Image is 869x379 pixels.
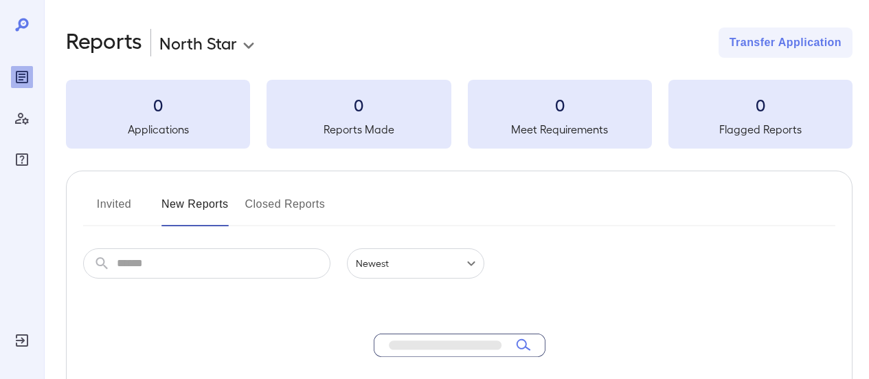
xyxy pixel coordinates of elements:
p: North Star [159,32,237,54]
div: Manage Users [11,107,33,129]
h3: 0 [668,94,853,116]
div: Reports [11,66,33,88]
div: Newest [347,248,484,279]
h5: Flagged Reports [668,121,853,138]
h3: 0 [468,94,652,116]
div: Log Out [11,329,33,351]
h2: Reports [66,28,142,58]
button: New Reports [161,193,229,226]
h5: Applications [66,121,250,138]
button: Closed Reports [245,193,326,226]
div: FAQ [11,149,33,171]
h3: 0 [66,94,250,116]
summary: 0Applications0Reports Made0Meet Requirements0Flagged Reports [66,80,853,149]
h5: Reports Made [267,121,451,138]
button: Invited [83,193,145,226]
h5: Meet Requirements [468,121,652,138]
h3: 0 [267,94,451,116]
button: Transfer Application [719,28,853,58]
